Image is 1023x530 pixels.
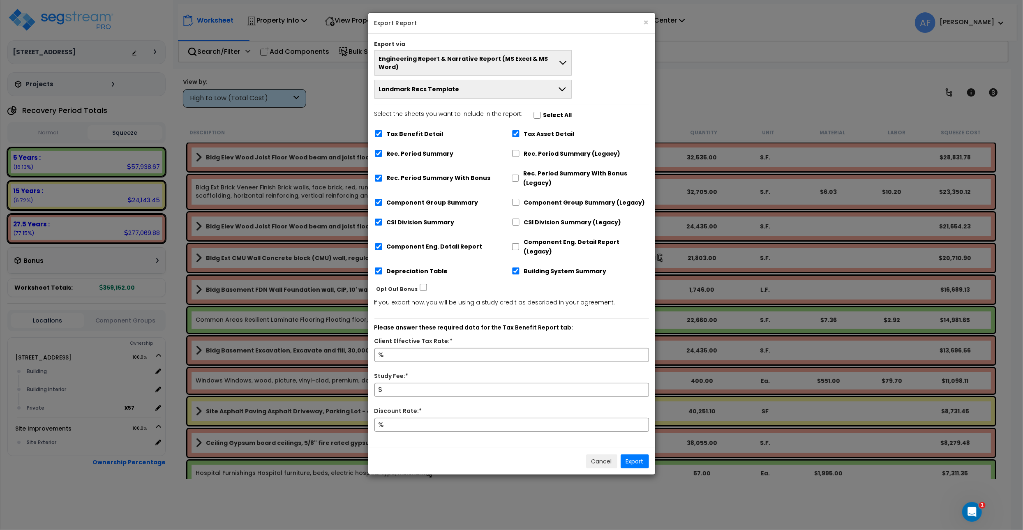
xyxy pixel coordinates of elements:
label: Component Group Summary (Legacy) [524,198,645,207]
label: Opt Out Bonus [376,284,418,294]
p: Please answer these required data for the Tax Benefit Report tab: [374,323,649,333]
label: Study Fee:* [374,371,409,381]
button: Engineering Report & Narrative Report (MS Excel & MS Word) [374,50,572,76]
h5: Export Report [374,19,649,27]
label: CSI Division Summary [387,218,455,227]
label: Select All [543,111,572,120]
label: Building System Summary [524,267,607,276]
label: CSI Division Summary (Legacy) [524,218,621,227]
span: 1 [979,502,986,509]
span: % [379,420,384,429]
label: Client Effective Tax Rate:* [374,336,453,346]
button: Export [621,454,649,468]
p: If you export now, you will be using a study credit as described in your agreement. [374,298,649,308]
span: Engineering Report & Narrative Report (MS Excel & MS Word) [379,55,558,71]
iframe: Intercom live chat [962,502,982,522]
span: $ [379,385,383,394]
label: Rec. Period Summary With Bonus (Legacy) [523,169,649,188]
button: Cancel [586,454,617,468]
span: Landmark Recs Template [379,85,460,93]
label: Tax Asset Detail [524,129,575,139]
label: Component Eng. Detail Report [387,242,483,251]
input: Select the sheets you want to include in the report:Select All [533,112,541,119]
label: Rec. Period Summary (Legacy) [524,149,621,159]
label: Rec. Period Summary [387,149,454,159]
button: × [644,18,649,27]
span: % [379,350,384,359]
label: Component Group Summary [387,198,478,207]
label: Rec. Period Summary With Bonus [387,173,491,183]
p: Select the sheets you want to include in the report: [374,109,523,119]
label: Depreciation Table [387,267,448,276]
label: Export via [374,40,406,48]
label: Tax Benefit Detail [387,129,443,139]
button: Landmark Recs Template [374,80,572,99]
label: Discount Rate:* [374,406,422,416]
label: Component Eng. Detail Report (Legacy) [524,237,649,256]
